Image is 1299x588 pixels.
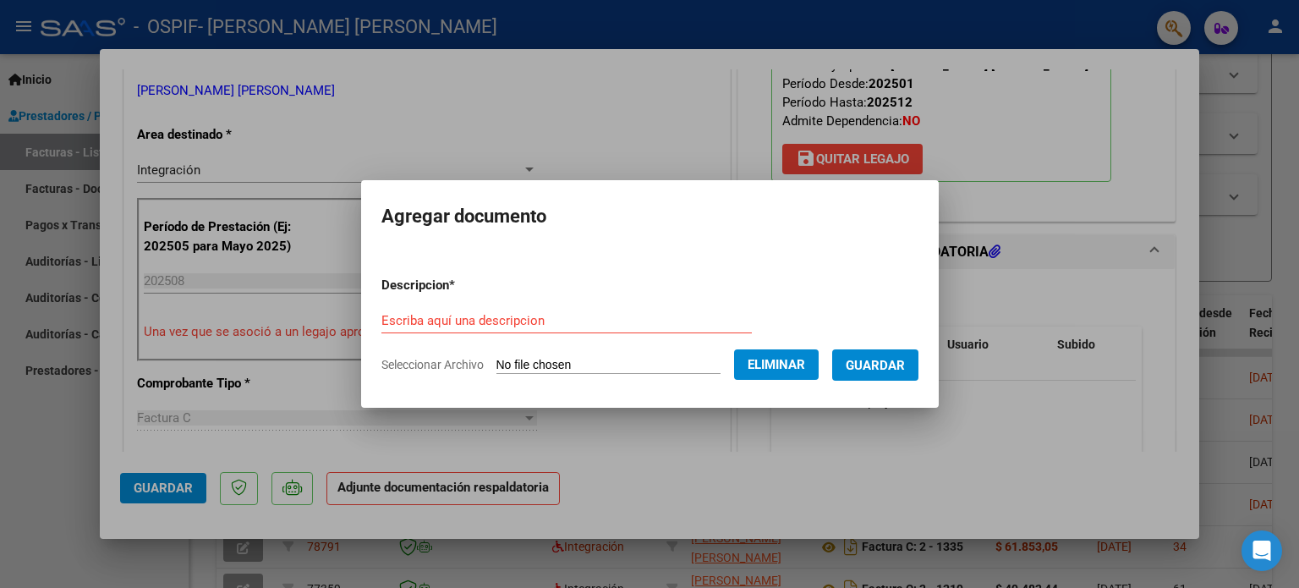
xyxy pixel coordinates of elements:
span: Eliminar [748,357,805,372]
span: Seleccionar Archivo [381,358,484,371]
button: Guardar [832,349,918,381]
p: Descripcion [381,276,543,295]
div: Open Intercom Messenger [1241,530,1282,571]
span: Guardar [846,358,905,373]
button: Eliminar [734,349,819,380]
h2: Agregar documento [381,201,918,233]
